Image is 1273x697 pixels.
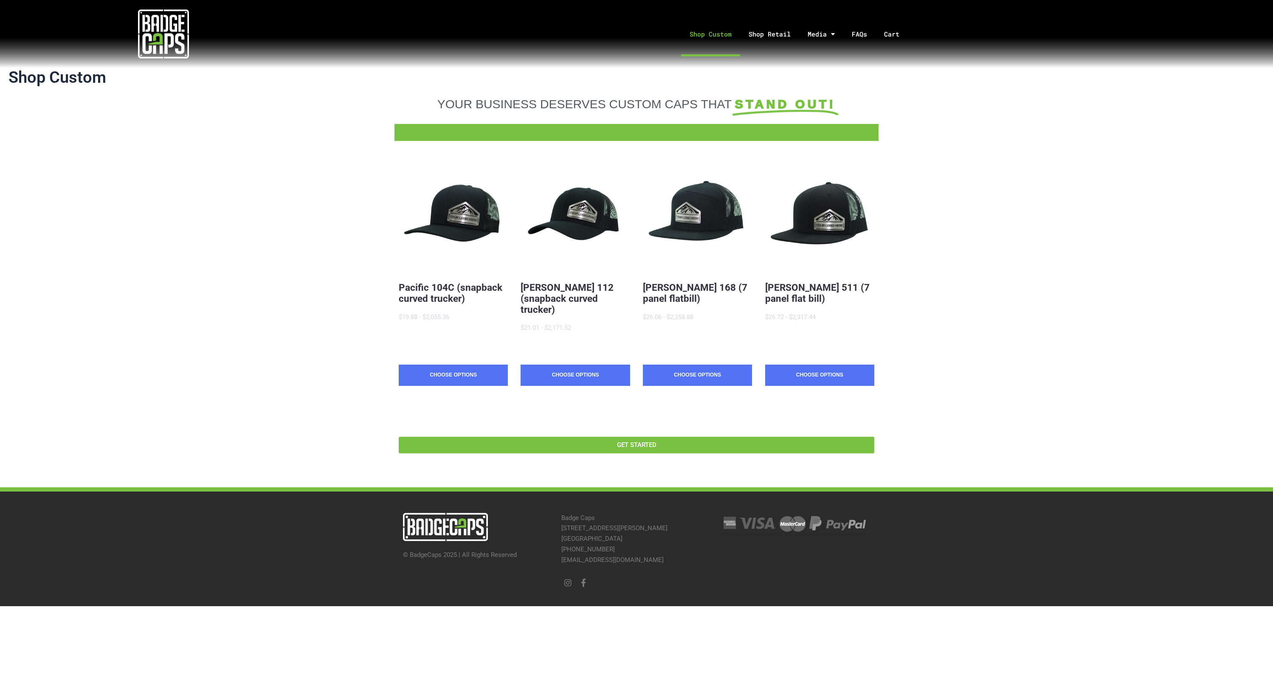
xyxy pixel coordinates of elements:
[521,162,630,271] button: BadgeCaps - Richardson 112
[399,97,874,111] a: YOUR BUSINESS DESERVES CUSTOM CAPS THAT STAND OUT!
[643,365,752,386] a: Choose Options
[561,545,615,553] a: [PHONE_NUMBER]
[138,8,189,59] img: badgecaps white logo with green acccent
[403,513,488,541] img: badgecaps horizontal logo with green accent
[521,324,571,332] span: $21.01 - $2,171.52
[403,550,553,560] p: © BadgeCaps 2025 | All Rights Reserved
[681,12,740,56] a: Shop Custom
[399,365,508,386] a: Choose Options
[399,282,502,304] a: Pacific 104C (snapback curved trucker)
[765,162,874,271] button: BadgeCaps - Richardson 511
[718,513,868,534] img: Credit Cards Accepted
[617,442,656,448] span: GET STARTED
[327,12,1273,56] nav: Menu
[437,97,732,111] span: YOUR BUSINESS DESERVES CUSTOM CAPS THAT
[643,313,693,321] span: $26.06 - $2,258.88
[394,128,879,132] a: FFD BadgeCaps Fire Department Custom unique apparel
[799,12,843,56] a: Media
[561,556,664,564] a: [EMAIL_ADDRESS][DOMAIN_NAME]
[765,365,874,386] a: Choose Options
[399,162,508,271] button: BadgeCaps - Pacific 104C
[521,365,630,386] a: Choose Options
[765,313,816,321] span: $26.72 - $2,317.44
[643,282,747,304] a: [PERSON_NAME] 168 (7 panel flatbill)
[765,282,870,304] a: [PERSON_NAME] 511 (7 panel flat bill)
[561,514,667,543] a: Badge Caps[STREET_ADDRESS][PERSON_NAME][GEOGRAPHIC_DATA]
[521,282,614,315] a: [PERSON_NAME] 112 (snapback curved trucker)
[399,437,874,453] a: GET STARTED
[399,313,449,321] span: $19.88 - $2,055.36
[843,12,876,56] a: FAQs
[643,162,752,271] button: BadgeCaps - Richardson 168
[8,68,1265,87] h1: Shop Custom
[876,12,918,56] a: Cart
[740,12,799,56] a: Shop Retail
